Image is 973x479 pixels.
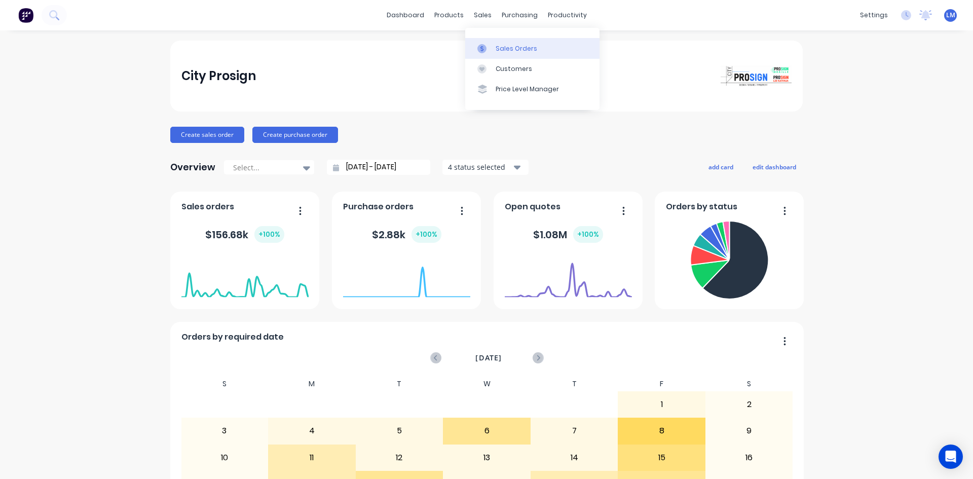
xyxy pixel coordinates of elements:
div: purchasing [497,8,543,23]
div: F [618,377,705,391]
div: 4 [269,418,355,444]
img: City Prosign [721,66,792,86]
span: Purchase orders [343,201,414,213]
div: 8 [618,418,705,444]
div: 14 [531,445,618,470]
div: T [531,377,618,391]
div: W [443,377,531,391]
div: sales [469,8,497,23]
div: Price Level Manager [496,85,559,94]
div: 12 [356,445,443,470]
div: $ 156.68k [205,226,284,243]
div: + 100 % [573,226,603,243]
div: 11 [269,445,355,470]
div: City Prosign [181,66,256,86]
div: Overview [170,157,215,177]
span: Orders by status [666,201,737,213]
span: [DATE] [475,352,502,363]
div: products [429,8,469,23]
div: S [705,377,793,391]
div: 16 [706,445,793,470]
div: 13 [443,445,530,470]
button: 4 status selected [442,160,529,175]
button: edit dashboard [746,160,803,173]
div: M [268,377,356,391]
div: + 100 % [411,226,441,243]
a: Sales Orders [465,38,600,58]
a: Customers [465,59,600,79]
div: T [356,377,443,391]
div: 6 [443,418,530,444]
div: 15 [618,445,705,470]
div: 5 [356,418,443,444]
div: $ 1.08M [533,226,603,243]
div: 7 [531,418,618,444]
div: + 100 % [254,226,284,243]
div: 4 status selected [448,162,512,172]
div: settings [855,8,893,23]
div: Sales Orders [496,44,537,53]
div: Open Intercom Messenger [939,445,963,469]
div: 9 [706,418,793,444]
div: S [181,377,269,391]
span: LM [946,11,955,20]
span: Sales orders [181,201,234,213]
button: add card [702,160,740,173]
div: 10 [181,445,268,470]
span: Open quotes [505,201,560,213]
button: Create purchase order [252,127,338,143]
img: Factory [18,8,33,23]
div: Customers [496,64,532,73]
div: 2 [706,392,793,417]
button: Create sales order [170,127,244,143]
a: dashboard [382,8,429,23]
div: $ 2.88k [372,226,441,243]
div: productivity [543,8,592,23]
div: 3 [181,418,268,444]
div: 1 [618,392,705,417]
a: Price Level Manager [465,79,600,99]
